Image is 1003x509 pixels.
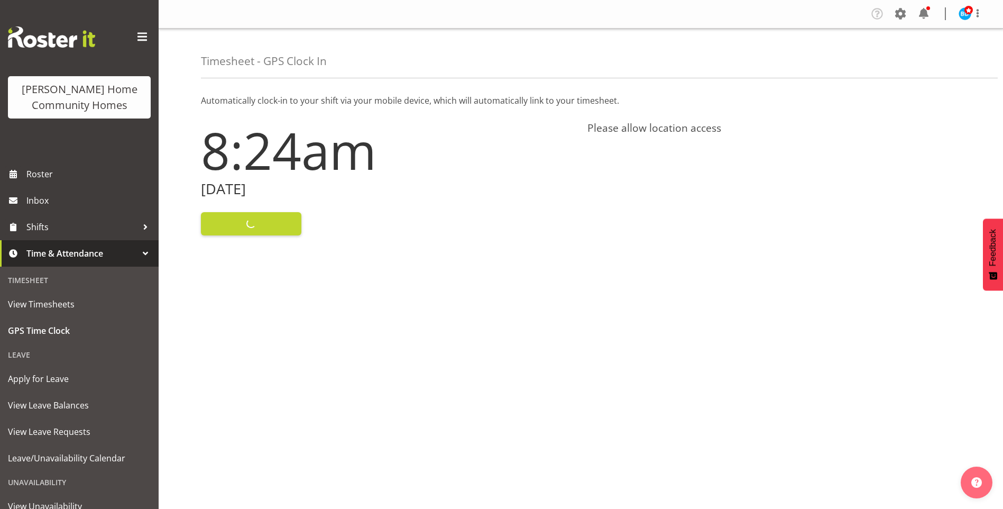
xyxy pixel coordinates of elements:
a: View Leave Balances [3,392,156,419]
span: View Leave Requests [8,424,151,440]
a: View Timesheets [3,291,156,317]
a: View Leave Requests [3,419,156,445]
span: Time & Attendance [26,246,137,261]
a: GPS Time Clock [3,317,156,344]
span: GPS Time Clock [8,323,151,339]
span: Feedback [988,229,998,266]
div: Timesheet [3,269,156,291]
span: Inbox [26,193,153,208]
span: Apply for Leave [8,371,151,387]
button: Feedback - Show survey [983,219,1003,290]
span: Roster [26,166,153,182]
a: Apply for Leave [3,366,156,392]
span: Leave/Unavailability Calendar [8,450,151,466]
a: Leave/Unavailability Calendar [3,445,156,471]
h1: 8:24am [201,122,575,179]
img: Rosterit website logo [8,26,95,48]
h4: Timesheet - GPS Clock In [201,55,327,67]
img: barbara-dunlop8515.jpg [959,7,971,20]
img: help-xxl-2.png [971,477,982,488]
h4: Please allow location access [587,122,961,134]
p: Automatically clock-in to your shift via your mobile device, which will automatically link to you... [201,94,961,107]
span: View Timesheets [8,296,151,312]
div: Leave [3,344,156,366]
div: [PERSON_NAME] Home Community Homes [19,81,140,113]
div: Unavailability [3,471,156,493]
span: Shifts [26,219,137,235]
h2: [DATE] [201,181,575,197]
span: View Leave Balances [8,397,151,413]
